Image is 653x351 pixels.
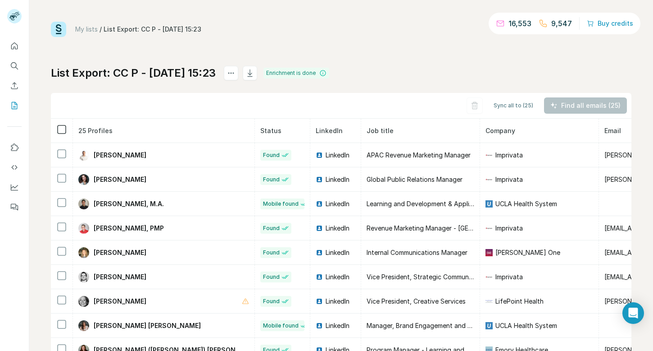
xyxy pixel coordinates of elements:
button: Search [7,58,22,74]
span: [PERSON_NAME], M.A. [94,199,164,208]
a: My lists [75,25,98,33]
img: company-logo [485,225,493,232]
img: LinkedIn logo [316,249,323,256]
span: Email [604,127,621,134]
img: LinkedIn logo [316,298,323,305]
img: company-logo [485,152,493,159]
span: Internal Communications Manager [367,249,467,256]
h1: List Export: CC P - [DATE] 15:23 [51,66,216,80]
span: Sync all to (25) [494,102,533,110]
img: LinkedIn logo [316,152,323,159]
img: Avatar [78,150,89,161]
div: Enrichment is done [263,68,329,79]
span: Imprivata [495,272,523,282]
span: [PERSON_NAME], PMP [94,224,164,233]
img: LinkedIn logo [316,176,323,183]
span: Found [263,175,280,184]
img: company-logo [485,249,493,256]
span: LinkedIn [326,151,349,160]
img: Avatar [78,320,89,331]
span: LifePoint Health [495,297,544,306]
button: Buy credits [587,17,633,30]
img: LinkedIn logo [316,322,323,329]
li: / [100,25,102,34]
img: Avatar [78,247,89,258]
span: [PERSON_NAME] [PERSON_NAME] [94,321,201,330]
span: [PERSON_NAME] [94,248,146,257]
span: Company [485,127,515,134]
img: Avatar [78,296,89,307]
span: LinkedIn [326,175,349,184]
button: actions [224,66,238,80]
span: Manager, Brand Engagement and Social Media [367,322,505,329]
span: Found [263,151,280,159]
img: Avatar [78,272,89,282]
span: Global Public Relations Manager [367,175,463,183]
button: Sync all to (25) [487,99,540,112]
span: Vice President, Strategic Communications [367,273,492,281]
p: 16,553 [508,18,531,29]
img: company-logo [485,200,493,208]
span: LinkedIn [316,127,343,134]
span: [PERSON_NAME] [94,151,146,160]
img: company-logo [485,298,493,305]
button: Quick start [7,38,22,54]
button: Use Surfe API [7,159,22,175]
span: Revenue Marketing Manager - [GEOGRAPHIC_DATA] [367,224,523,232]
span: Mobile found [263,322,299,330]
span: Vice President, Creative Services [367,297,466,305]
span: LinkedIn [326,272,349,282]
span: Found [263,273,280,281]
span: Found [263,297,280,305]
img: company-logo [485,273,493,281]
span: Mobile found [263,200,299,208]
button: Feedback [7,199,22,215]
span: UCLA Health System [495,199,557,208]
span: Job title [367,127,394,134]
span: LinkedIn [326,321,349,330]
img: LinkedIn logo [316,225,323,232]
img: Avatar [78,223,89,234]
img: Avatar [78,174,89,185]
img: Avatar [78,199,89,209]
span: Learning and Development & Applications Manager [367,200,519,208]
div: List Export: CC P - [DATE] 15:23 [104,25,201,34]
button: Use Surfe on LinkedIn [7,139,22,156]
span: LinkedIn [326,224,349,233]
p: 9,547 [551,18,572,29]
span: Found [263,249,280,257]
span: [PERSON_NAME] One [495,248,560,257]
button: Dashboard [7,179,22,195]
img: LinkedIn logo [316,200,323,208]
span: APAC Revenue Marketing Manager [367,151,471,159]
span: UCLA Health System [495,321,557,330]
span: 25 Profiles [78,127,113,134]
span: [PERSON_NAME] [94,297,146,306]
span: Status [260,127,281,134]
img: Surfe Logo [51,22,66,37]
img: company-logo [485,176,493,183]
span: Found [263,224,280,232]
span: [PERSON_NAME] [94,175,146,184]
img: LinkedIn logo [316,273,323,281]
span: [PERSON_NAME] [94,272,146,282]
span: LinkedIn [326,248,349,257]
img: company-logo [485,322,493,329]
button: Enrich CSV [7,78,22,94]
span: LinkedIn [326,199,349,208]
span: Imprivata [495,175,523,184]
span: Imprivata [495,151,523,160]
div: Open Intercom Messenger [622,302,644,324]
span: Imprivata [495,224,523,233]
span: LinkedIn [326,297,349,306]
button: My lists [7,97,22,114]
